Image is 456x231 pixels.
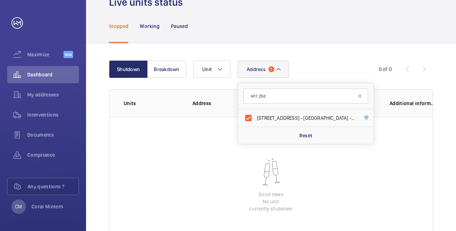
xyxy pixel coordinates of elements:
[27,91,79,98] span: My addresses
[202,66,212,72] span: Unit
[247,66,266,72] span: Address
[257,114,356,122] span: [STREET_ADDRESS] - [GEOGRAPHIC_DATA] - [STREET_ADDRESS]
[147,61,186,78] button: Breakdown
[27,111,79,118] span: Interventions
[32,203,63,210] p: Coral Mintern
[269,66,274,72] span: 1
[109,23,128,30] p: Stopped
[109,61,148,78] button: Shutdown
[15,203,22,210] p: CM
[390,100,436,107] p: Additional information
[171,23,188,30] p: Paused
[243,89,368,104] input: Search by address
[27,151,79,159] span: Compliance
[238,61,289,78] button: Address1
[124,100,181,107] p: Units
[193,61,231,78] button: Unit
[28,183,79,190] span: Any questions ?
[63,51,73,58] span: Beta
[379,66,392,73] div: 0 of 0
[299,132,313,139] p: Reset
[27,71,79,78] span: Dashboard
[27,131,79,138] span: Documents
[27,51,63,58] span: Maximize
[140,23,159,30] p: Working
[193,100,253,107] p: Address
[249,191,293,212] p: Good news No unit currently shutdown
